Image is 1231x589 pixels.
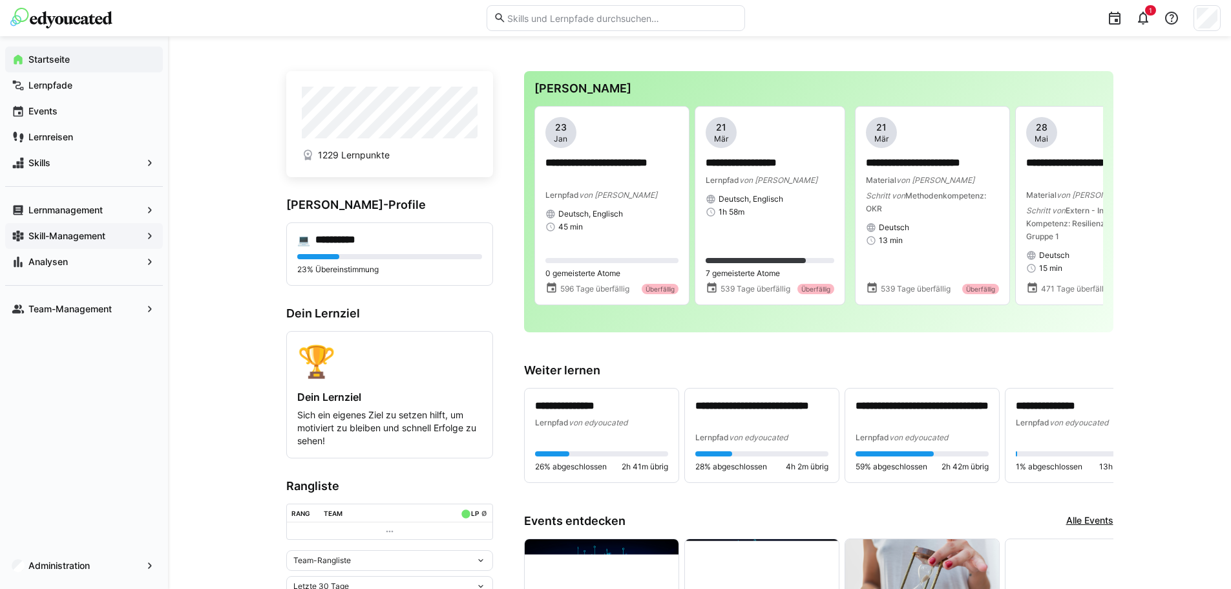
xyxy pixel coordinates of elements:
[1026,206,1140,241] span: Extern - Individuelle Kompetenz: Resilienz (Haufe) Gruppe 1
[1016,462,1082,472] span: 1% abgeschlossen
[558,222,583,232] span: 45 min
[535,462,607,472] span: 26% abgeschlossen
[1016,418,1049,427] span: Lernpfad
[881,284,951,294] span: 539 Tage überfällig
[695,462,767,472] span: 28% abgeschlossen
[297,342,482,380] div: 🏆
[554,134,567,144] span: Jan
[889,433,948,442] span: von edyoucated
[739,175,817,185] span: von [PERSON_NAME]
[545,268,620,279] span: 0 gemeisterte Atome
[534,81,1103,96] h3: [PERSON_NAME]
[716,121,726,134] span: 21
[297,233,310,246] div: 💻️
[706,268,780,279] span: 7 gemeisterte Atome
[293,555,351,566] span: Team-Rangliste
[297,264,482,275] p: 23% Übereinstimmung
[719,207,744,217] span: 1h 58m
[324,509,342,517] div: Team
[879,235,903,246] span: 13 min
[1057,190,1135,200] span: von [PERSON_NAME]
[471,509,479,517] div: LP
[1049,418,1108,427] span: von edyoucated
[524,363,1113,378] h3: Weiter lernen
[1026,206,1066,215] span: Schritt von
[856,433,889,442] span: Lernpfad
[560,284,629,294] span: 596 Tage überfällig
[729,433,788,442] span: von edyoucated
[535,418,569,427] span: Lernpfad
[721,284,790,294] span: 539 Tage überfällig
[942,462,989,472] span: 2h 42m übrig
[286,479,493,493] h3: Rangliste
[569,418,627,427] span: von edyoucated
[1149,6,1152,14] span: 1
[524,514,626,528] h3: Events entdecken
[297,409,482,447] p: Sich ein eigenes Ziel zu setzen hilft, um motiviert zu bleiben und schnell Erfolge zu sehen!
[481,507,487,518] a: ø
[879,222,909,233] span: Deutsch
[286,198,493,212] h3: [PERSON_NAME]-Profile
[786,462,828,472] span: 4h 2m übrig
[1035,134,1048,144] span: Mai
[1039,250,1069,261] span: Deutsch
[719,194,783,204] span: Deutsch, Englisch
[797,284,834,294] div: Überfällig
[695,433,729,442] span: Lernpfad
[1036,121,1047,134] span: 28
[714,134,728,144] span: Mär
[1099,462,1149,472] span: 13h 11m übrig
[866,191,986,213] span: Methodenkompetenz: OKR
[642,284,679,294] div: Überfällig
[318,149,390,162] span: 1229 Lernpunkte
[545,190,579,200] span: Lernpfad
[856,462,927,472] span: 59% abgeschlossen
[506,12,737,24] input: Skills und Lernpfade durchsuchen…
[558,209,623,219] span: Deutsch, Englisch
[1026,190,1057,200] span: Material
[579,190,657,200] span: von [PERSON_NAME]
[622,462,668,472] span: 2h 41m übrig
[706,175,739,185] span: Lernpfad
[1041,284,1110,294] span: 471 Tage überfällig
[874,134,889,144] span: Mär
[876,121,887,134] span: 21
[1066,514,1113,528] a: Alle Events
[866,175,896,185] span: Material
[297,391,482,403] h4: Dein Lernziel
[866,191,905,200] span: Schritt von
[286,306,493,321] h3: Dein Lernziel
[896,175,974,185] span: von [PERSON_NAME]
[555,121,567,134] span: 23
[291,509,310,517] div: Rang
[1039,263,1062,273] span: 15 min
[962,284,999,294] div: Überfällig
